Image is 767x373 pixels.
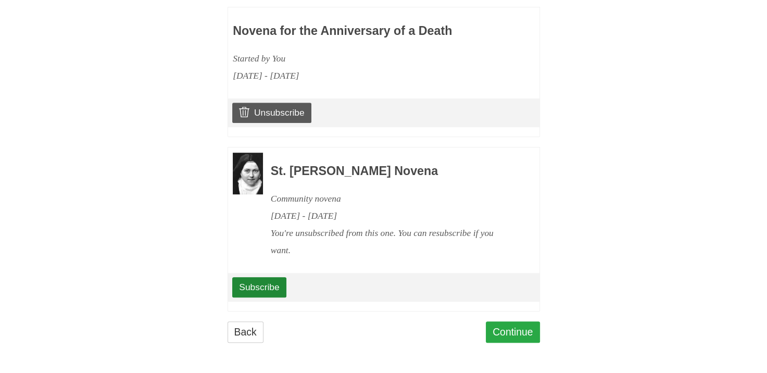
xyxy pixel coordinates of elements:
[271,165,511,178] h3: St. [PERSON_NAME] Novena
[486,321,540,343] a: Continue
[271,207,511,225] div: [DATE] - [DATE]
[233,153,263,194] img: Novena image
[233,67,473,84] div: [DATE] - [DATE]
[271,190,511,207] div: Community novena
[232,277,286,297] a: Subscribe
[228,321,263,343] a: Back
[233,24,473,38] h3: Novena for the Anniversary of a Death
[271,225,511,259] div: You're unsubscribed from this one. You can resubscribe if you want.
[233,50,473,67] div: Started by You
[232,103,311,122] a: Unsubscribe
